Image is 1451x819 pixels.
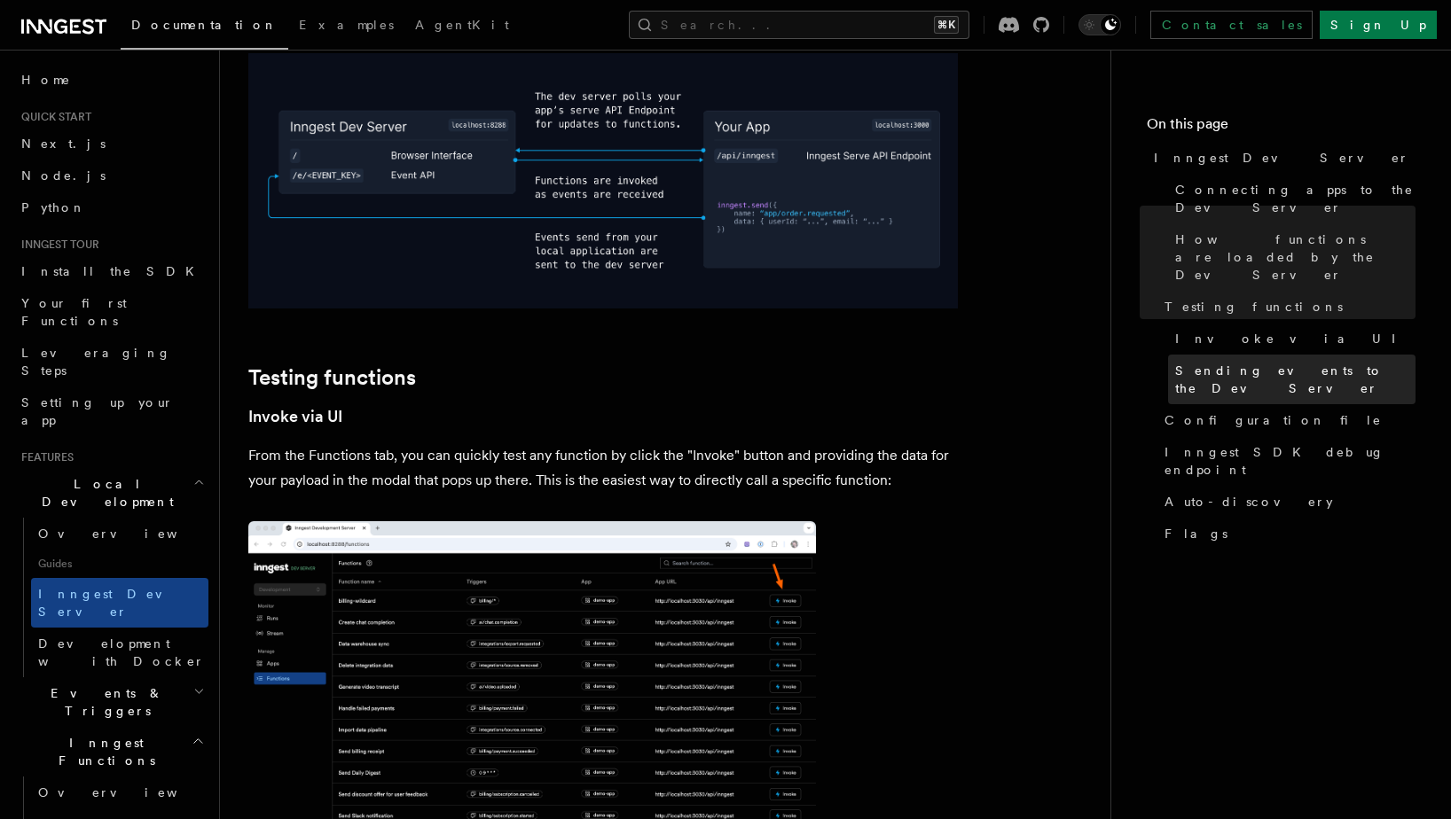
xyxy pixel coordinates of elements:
span: Inngest SDK debug endpoint [1165,443,1416,479]
span: AgentKit [415,18,509,32]
img: dev-server-diagram-v2.png [248,53,958,308]
a: Auto-discovery [1157,486,1416,518]
span: Quick start [14,110,91,124]
a: Invoke via UI [248,404,342,429]
div: Local Development [14,518,208,677]
a: Python [14,191,208,223]
span: Flags [1165,525,1227,542]
span: How functions are loaded by the Dev Server [1175,230,1416,284]
span: Inngest Dev Server [38,587,190,619]
span: Examples [299,18,394,32]
a: How functions are loaded by the Dev Server [1168,223,1416,291]
span: Python [21,200,86,214]
span: Inngest tour [14,238,99,252]
a: Testing functions [248,365,416,390]
span: Auto-discovery [1165,493,1333,511]
span: Testing functions [1165,298,1343,316]
span: Features [14,450,74,464]
p: From the Functions tab, you can quickly test any function by click the "Invoke" button and provid... [248,443,958,493]
a: Configuration file [1157,404,1416,436]
a: Sending events to the Dev Server [1168,355,1416,404]
span: Development with Docker [38,636,205,668]
span: Install the SDK [21,264,205,278]
span: Sending events to the Dev Server [1175,362,1416,397]
span: Local Development [14,475,193,511]
a: Contact sales [1150,11,1313,39]
a: Invoke via UI [1168,323,1416,355]
span: Inngest Dev Server [1154,149,1409,167]
span: Guides [31,550,208,578]
a: Testing functions [1157,291,1416,323]
span: Your first Functions [21,296,127,328]
a: Node.js [14,160,208,191]
button: Inngest Functions [14,727,208,776]
a: Next.js [14,128,208,160]
a: Inngest SDK debug endpoint [1157,436,1416,486]
a: Sign Up [1320,11,1437,39]
a: Install the SDK [14,255,208,287]
a: Home [14,64,208,96]
a: Inngest Dev Server [1147,142,1416,174]
a: Development with Docker [31,628,208,677]
span: Documentation [131,18,278,32]
a: Inngest Dev Server [31,578,208,628]
span: Leveraging Steps [21,346,171,378]
a: Setting up your app [14,386,208,436]
h4: On this page [1147,113,1416,142]
a: Flags [1157,518,1416,550]
span: Inngest Functions [14,734,192,769]
kbd: ⌘K [934,16,959,34]
a: Overview [31,776,208,808]
a: Overview [31,518,208,550]
a: Connecting apps to the Dev Server [1168,174,1416,223]
button: Local Development [14,468,208,518]
span: Invoke via UI [1175,330,1411,347]
span: Setting up your app [21,395,174,427]
span: Events & Triggers [14,684,193,720]
span: Node.js [21,168,106,183]
span: Connecting apps to the Dev Server [1175,181,1416,216]
span: Next.js [21,136,106,151]
button: Events & Triggers [14,677,208,727]
a: Your first Functions [14,287,208,337]
span: Overview [38,526,221,541]
a: Documentation [121,5,288,50]
a: AgentKit [404,5,520,48]
span: Home [21,71,71,89]
span: Configuration file [1165,411,1382,429]
button: Search...⌘K [629,11,969,39]
span: Overview [38,785,221,799]
button: Toggle dark mode [1078,14,1121,35]
a: Examples [288,5,404,48]
a: Leveraging Steps [14,337,208,386]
